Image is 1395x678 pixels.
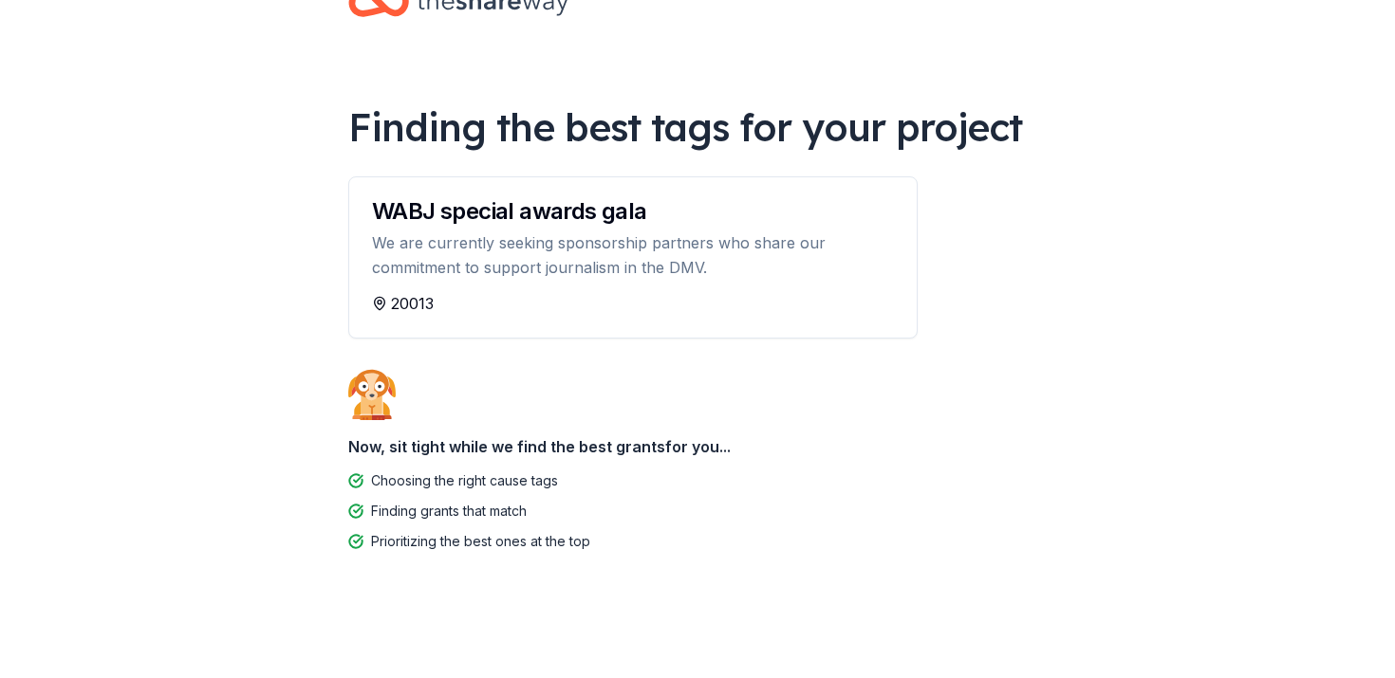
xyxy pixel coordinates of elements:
[372,230,894,281] div: We are currently seeking sponsorship partners who share our commitment to support journalism in t...
[371,469,558,492] div: Choosing the right cause tags
[348,428,1047,466] div: Now, sit tight while we find the best grants for you...
[348,369,396,420] img: Dog waiting patiently
[372,292,894,315] div: 20013
[372,200,894,223] div: WABJ special awards gala
[348,101,1047,154] div: Finding the best tags for your project
[371,530,590,553] div: Prioritizing the best ones at the top
[371,500,527,522] div: Finding grants that match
